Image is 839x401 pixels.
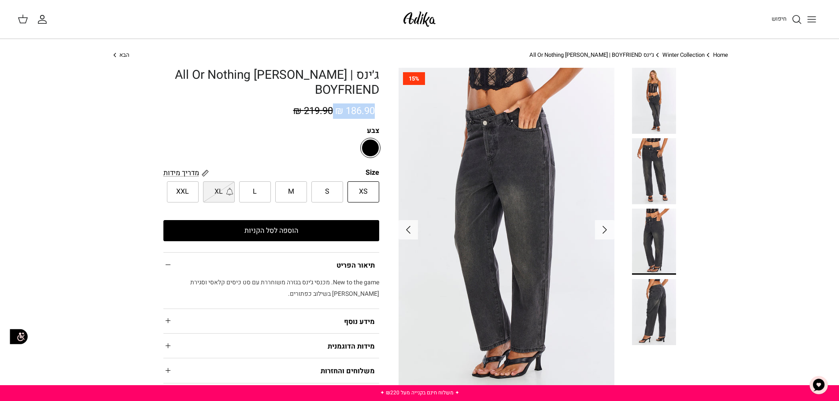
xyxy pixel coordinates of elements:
button: הוספה לסל הקניות [163,220,379,241]
a: Home [713,51,728,59]
span: XXL [176,186,189,198]
span: חיפוש [772,15,787,23]
span: S [325,186,329,198]
summary: תיאור הפריט [163,253,379,277]
a: מדריך מידות [163,168,209,178]
img: Adika IL [401,9,438,29]
span: 186.90 ₪ [335,104,375,118]
button: Toggle menu [802,10,821,29]
a: Winter Collection [662,51,705,59]
span: L [253,186,257,198]
summary: מידות הדוגמנית [163,334,379,358]
summary: משלוחים והחזרות [163,358,379,383]
a: הבא [111,51,130,59]
a: החשבון שלי [37,14,51,25]
a: ✦ משלוח חינם בקנייה מעל ₪220 ✦ [380,389,459,397]
h1: ג׳ינס All Or Nothing [PERSON_NAME] | BOYFRIEND [163,68,379,97]
span: 219.90 ₪ [293,104,333,118]
a: ג׳ינס All Or Nothing [PERSON_NAME] | BOYFRIEND [529,51,654,59]
button: צ'אט [806,372,832,398]
label: צבע [163,126,379,136]
span: New to the game. מכנסי ג׳ינס בגזרה משוחררת עם סט כיסים קלאסי וסגירת [PERSON_NAME] בשילוב כפתורים. [190,278,379,298]
span: הבא [119,51,129,59]
legend: Size [366,168,379,177]
img: accessibility_icon02.svg [7,324,31,349]
span: M [288,186,294,198]
nav: Breadcrumbs [111,51,728,59]
button: Previous [595,220,614,239]
span: מדריך מידות [163,168,199,178]
span: XL [214,186,223,198]
span: XS [359,186,368,198]
button: Next [399,220,418,239]
summary: מידע נוסף [163,309,379,333]
a: חיפוש [772,14,802,25]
